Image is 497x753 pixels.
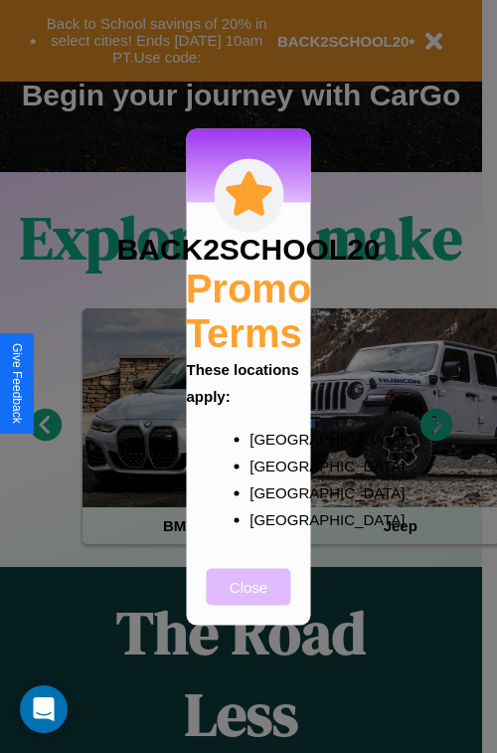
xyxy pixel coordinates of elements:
[186,266,312,355] h2: Promo Terms
[249,452,287,478] p: [GEOGRAPHIC_DATA]
[116,232,380,266] h3: BACK2SCHOOL20
[20,685,68,733] div: Open Intercom Messenger
[249,505,287,532] p: [GEOGRAPHIC_DATA]
[10,343,24,424] div: Give Feedback
[249,478,287,505] p: [GEOGRAPHIC_DATA]
[249,425,287,452] p: [GEOGRAPHIC_DATA]
[187,360,299,404] b: These locations apply:
[207,568,291,605] button: Close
